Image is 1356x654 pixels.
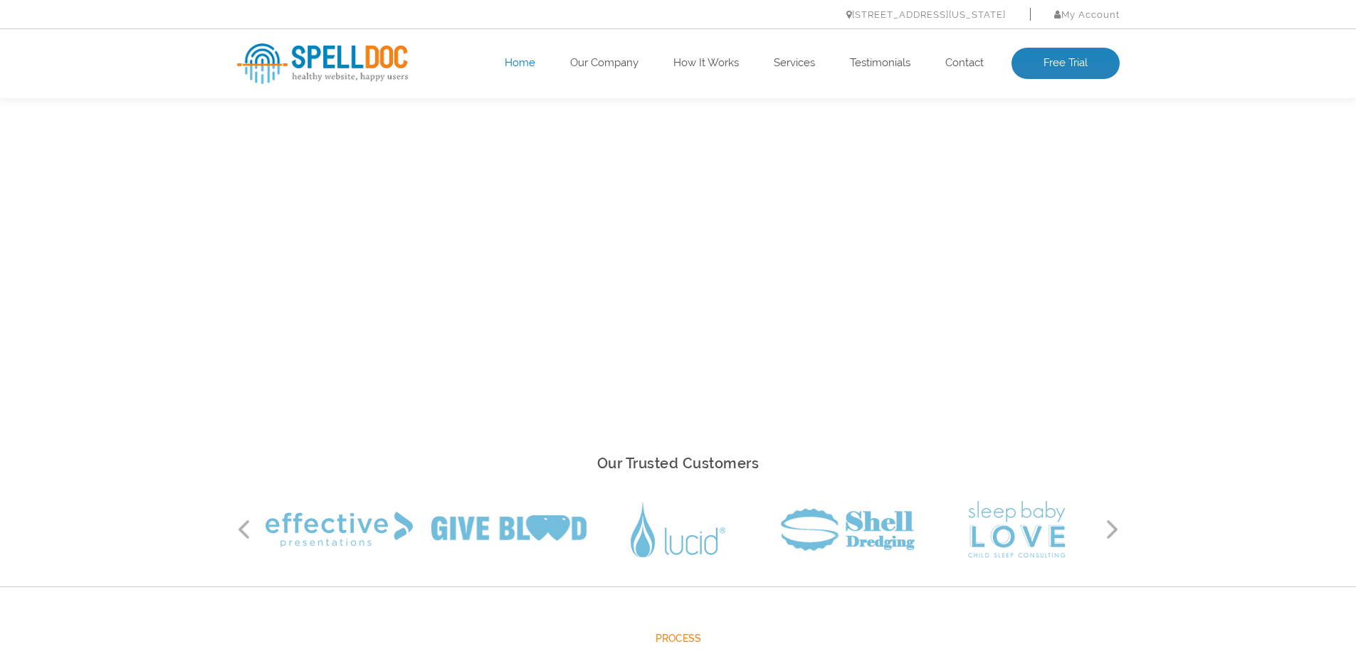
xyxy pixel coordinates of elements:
img: Shell Dredging [781,508,915,551]
img: Lucid [631,502,725,557]
span: Process [237,630,1120,648]
img: Sleep Baby Love [968,501,1066,558]
button: Previous [237,519,251,540]
h2: Our Trusted Customers [237,451,1120,476]
img: Effective [266,512,413,547]
button: Next [1105,519,1120,540]
img: Give Blood [431,515,587,544]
